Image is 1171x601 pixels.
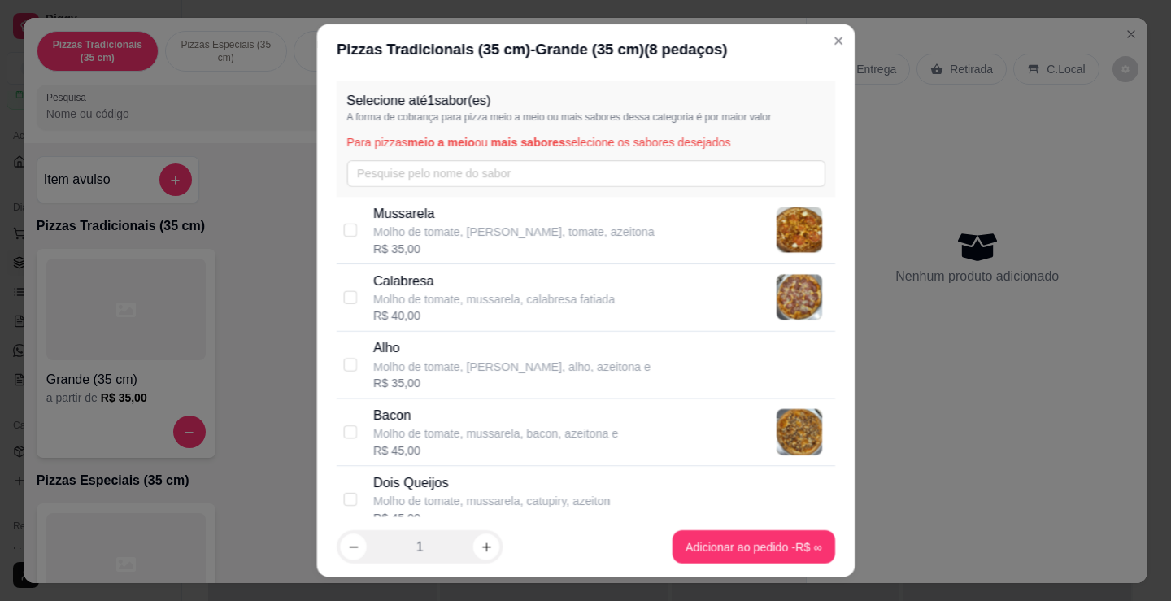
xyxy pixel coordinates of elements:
[490,136,564,149] span: mais sabores
[416,537,423,557] p: 1
[776,275,821,320] img: product-image
[372,338,650,359] p: Alho
[372,375,650,391] div: R$ 35,00
[346,91,825,111] p: Selecione até 1 sabor(es)
[776,409,821,455] img: product-image
[776,207,821,253] img: product-image
[407,136,475,149] span: meio a meio
[372,240,654,256] div: R$ 35,00
[372,203,654,224] p: Mussarela
[372,493,609,509] p: Molho de tomate, mussarela, catupiry, azeiton
[372,291,614,307] p: Molho de tomate, mussarela, calabresa fatiada
[672,530,834,564] button: Adicionar ao pedido -R$ ∞
[340,533,367,560] button: decrease-product-quantity
[372,358,650,374] p: Molho de tomate, [PERSON_NAME], alho, azeitona e
[372,425,617,442] p: Molho de tomate, mussarela, bacon, azeitona e
[337,37,835,61] div: Pizzas Tradicionais (35 cm) - Grande (35 cm) ( 8 pedaços)
[721,111,771,123] span: maior valor
[346,134,825,150] p: Para pizzas ou selecione os sabores desejados
[346,160,825,187] input: Pesquise pelo nome do sabor
[825,28,851,54] button: Close
[372,224,654,240] p: Molho de tomate, [PERSON_NAME], tomate, azeitona
[372,307,614,324] div: R$ 40,00
[472,533,499,560] button: increase-product-quantity
[372,473,609,493] p: Dois Queijos
[372,271,614,291] p: Calabresa
[372,509,609,525] div: R$ 45,00
[372,442,617,459] div: R$ 45,00
[346,111,825,124] p: A forma de cobrança para pizza meio a meio ou mais sabores dessa categoria é por
[372,406,617,426] p: Bacon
